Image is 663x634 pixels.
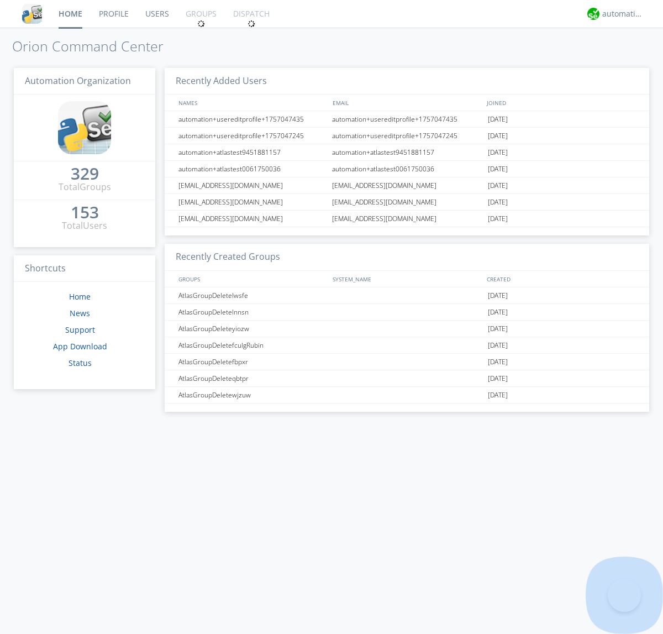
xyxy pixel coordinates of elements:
div: AtlasGroupDeleteyiozw [176,321,329,337]
a: AtlasGroupDeletelwsfe[DATE] [165,287,649,304]
a: AtlasGroupDeleteyiozw[DATE] [165,321,649,337]
span: [DATE] [488,287,508,304]
div: automation+usereditprofile+1757047435 [329,111,485,127]
img: cddb5a64eb264b2086981ab96f4c1ba7 [58,101,111,154]
a: automation+atlastest9451881157automation+atlastest9451881157[DATE] [165,144,649,161]
div: [EMAIL_ADDRESS][DOMAIN_NAME] [176,194,329,210]
span: [DATE] [488,128,508,144]
iframe: Toggle Customer Support [608,579,641,612]
div: [EMAIL_ADDRESS][DOMAIN_NAME] [329,194,485,210]
div: Total Groups [59,181,111,193]
span: [DATE] [488,111,508,128]
div: automation+atlastest9451881157 [176,144,329,160]
a: AtlasGroupDeletewjzuw[DATE] [165,387,649,404]
h3: Recently Added Users [165,68,649,95]
div: AtlasGroupDeletefculgRubin [176,337,329,353]
div: EMAIL [330,95,484,111]
a: News [70,308,90,318]
span: [DATE] [488,194,508,211]
a: Status [69,358,92,368]
div: NAMES [176,95,327,111]
div: SYSTEM_NAME [330,271,484,287]
a: AtlasGroupDeletefculgRubin[DATE] [165,337,649,354]
div: Total Users [62,219,107,232]
div: automation+atlas [602,8,644,19]
a: automation+usereditprofile+1757047435automation+usereditprofile+1757047435[DATE] [165,111,649,128]
a: 329 [71,168,99,181]
a: automation+usereditprofile+1757047245automation+usereditprofile+1757047245[DATE] [165,128,649,144]
span: [DATE] [488,177,508,194]
div: JOINED [484,95,639,111]
div: automation+atlastest9451881157 [329,144,485,160]
div: AtlasGroupDeletelwsfe [176,287,329,303]
div: AtlasGroupDeleteqbtpr [176,370,329,386]
a: App Download [53,341,107,352]
div: CREATED [484,271,639,287]
div: [EMAIL_ADDRESS][DOMAIN_NAME] [329,177,485,193]
span: [DATE] [488,354,508,370]
img: d2d01cd9b4174d08988066c6d424eccd [587,8,599,20]
a: AtlasGroupDeleteqbtpr[DATE] [165,370,649,387]
div: AtlasGroupDeletewjzuw [176,387,329,403]
div: [EMAIL_ADDRESS][DOMAIN_NAME] [176,211,329,227]
div: automation+usereditprofile+1757047435 [176,111,329,127]
a: 153 [71,207,99,219]
span: [DATE] [488,211,508,227]
div: [EMAIL_ADDRESS][DOMAIN_NAME] [329,211,485,227]
div: AtlasGroupDeletefbpxr [176,354,329,370]
img: spin.svg [197,20,205,28]
a: Home [69,291,91,302]
div: 329 [71,168,99,179]
div: automation+usereditprofile+1757047245 [329,128,485,144]
a: AtlasGroupDeletefbpxr[DATE] [165,354,649,370]
a: automation+atlastest0061750036automation+atlastest0061750036[DATE] [165,161,649,177]
a: [EMAIL_ADDRESS][DOMAIN_NAME][EMAIL_ADDRESS][DOMAIN_NAME][DATE] [165,194,649,211]
a: Support [65,324,95,335]
span: [DATE] [488,161,508,177]
span: [DATE] [488,337,508,354]
a: [EMAIL_ADDRESS][DOMAIN_NAME][EMAIL_ADDRESS][DOMAIN_NAME][DATE] [165,211,649,227]
img: cddb5a64eb264b2086981ab96f4c1ba7 [22,4,42,24]
h3: Shortcuts [14,255,155,282]
div: [EMAIL_ADDRESS][DOMAIN_NAME] [176,177,329,193]
h3: Recently Created Groups [165,244,649,271]
img: spin.svg [248,20,255,28]
span: [DATE] [488,144,508,161]
span: [DATE] [488,387,508,404]
span: [DATE] [488,304,508,321]
span: [DATE] [488,370,508,387]
div: GROUPS [176,271,327,287]
div: automation+atlastest0061750036 [176,161,329,177]
div: 153 [71,207,99,218]
div: automation+atlastest0061750036 [329,161,485,177]
div: automation+usereditprofile+1757047245 [176,128,329,144]
a: AtlasGroupDeletelnnsn[DATE] [165,304,649,321]
div: AtlasGroupDeletelnnsn [176,304,329,320]
span: Automation Organization [25,75,131,87]
span: [DATE] [488,321,508,337]
a: [EMAIL_ADDRESS][DOMAIN_NAME][EMAIL_ADDRESS][DOMAIN_NAME][DATE] [165,177,649,194]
